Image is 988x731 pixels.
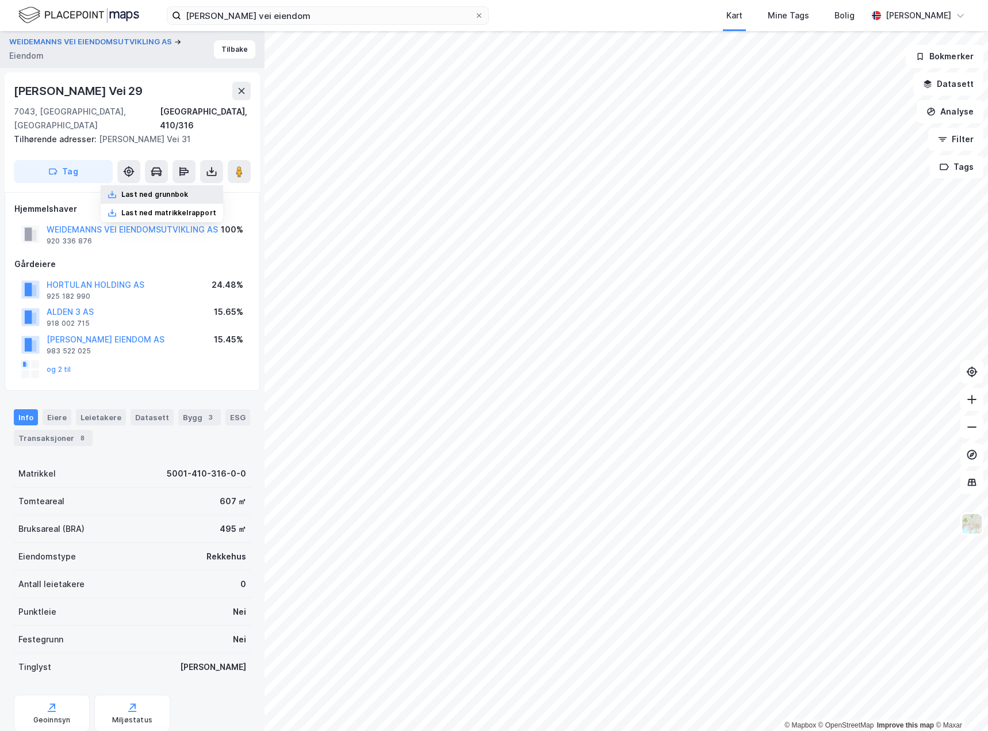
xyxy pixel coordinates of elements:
button: Datasett [913,73,983,96]
div: 7043, [GEOGRAPHIC_DATA], [GEOGRAPHIC_DATA] [14,105,160,132]
span: Tilhørende adresser: [14,134,99,144]
div: 925 182 990 [47,292,90,301]
div: 100% [221,223,243,237]
div: 5001-410-316-0-0 [167,467,246,481]
div: Tomteareal [18,494,64,508]
div: Last ned matrikkelrapport [121,208,216,218]
div: Tinglyst [18,660,51,674]
a: OpenStreetMap [818,721,874,729]
div: Gårdeiere [14,257,250,271]
div: Datasett [131,409,174,425]
button: Tag [14,160,113,183]
div: Geoinnsyn [33,715,71,725]
div: Bruksareal (BRA) [18,522,85,536]
button: Bokmerker [906,45,983,68]
div: 3 [205,412,216,423]
div: Miljøstatus [112,715,152,725]
div: Matrikkel [18,467,56,481]
div: 495 ㎡ [220,522,246,536]
div: Eiendom [9,49,44,63]
img: logo.f888ab2527a4732fd821a326f86c7f29.svg [18,5,139,25]
div: Antall leietakere [18,577,85,591]
button: Tilbake [214,40,255,59]
div: Rekkehus [206,550,246,564]
div: Info [14,409,38,425]
button: Tags [930,155,983,178]
div: Eiendomstype [18,550,76,564]
div: Bolig [834,9,855,22]
div: 15.45% [214,333,243,347]
div: Leietakere [76,409,126,425]
a: Mapbox [784,721,816,729]
div: [PERSON_NAME] Vei 31 [14,132,242,146]
div: Last ned grunnbok [121,190,188,199]
div: [PERSON_NAME] [886,9,951,22]
div: 24.48% [212,278,243,292]
button: Analyse [917,100,983,123]
div: 15.65% [214,305,243,319]
div: Festegrunn [18,633,63,646]
img: Z [961,513,983,535]
div: 0 [240,577,246,591]
div: 918 002 715 [47,319,90,328]
div: Bygg [178,409,221,425]
input: Søk på adresse, matrikkel, gårdeiere, leietakere eller personer [181,7,474,24]
button: Filter [928,128,983,151]
div: [GEOGRAPHIC_DATA], 410/316 [160,105,251,132]
div: [PERSON_NAME] Vei 29 [14,82,145,100]
div: Punktleie [18,605,56,619]
div: ESG [225,409,250,425]
div: Kart [726,9,742,22]
div: 983 522 025 [47,347,91,356]
a: Improve this map [877,721,934,729]
div: Nei [233,605,246,619]
div: 920 336 876 [47,237,92,246]
div: Eiere [43,409,71,425]
div: 8 [76,432,88,444]
div: Transaksjoner [14,430,93,446]
iframe: Chat Widget [930,676,988,731]
div: Mine Tags [768,9,809,22]
div: Nei [233,633,246,646]
button: WEIDEMANNS VEI EIENDOMSUTVIKLING AS [9,36,174,48]
div: Hjemmelshaver [14,202,250,216]
div: [PERSON_NAME] [180,660,246,674]
div: 607 ㎡ [220,494,246,508]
